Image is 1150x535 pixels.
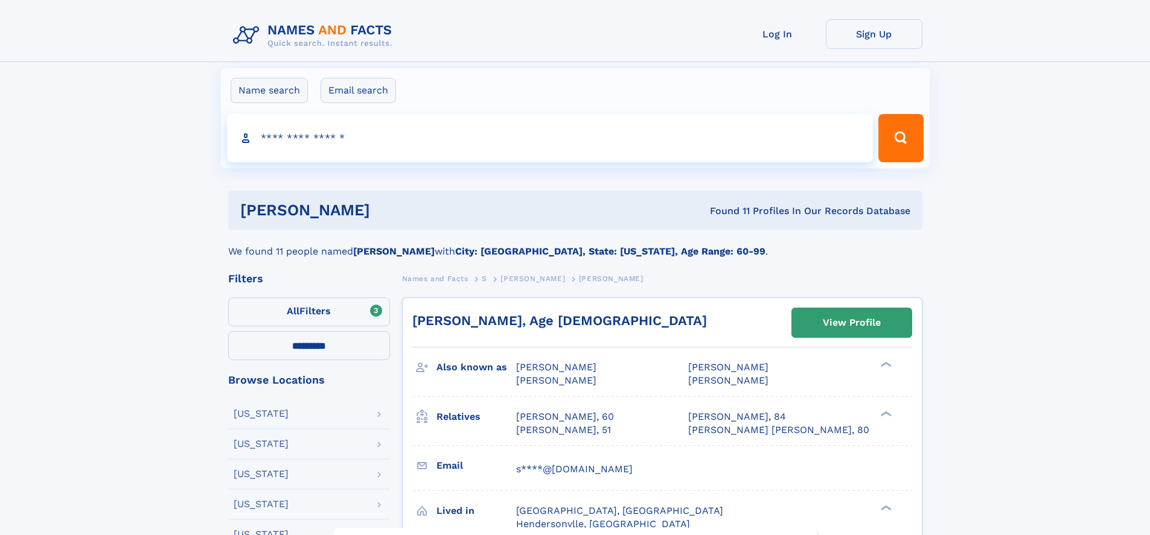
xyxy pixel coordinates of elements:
[516,361,596,373] span: [PERSON_NAME]
[228,297,390,326] label: Filters
[234,499,289,509] div: [US_STATE]
[688,423,869,437] a: [PERSON_NAME] [PERSON_NAME], 80
[321,78,396,103] label: Email search
[540,204,910,218] div: Found 11 Profiles In Our Records Database
[228,375,390,385] div: Browse Locations
[228,19,402,52] img: Logo Names and Facts
[878,410,892,417] div: ❯
[516,423,611,437] a: [PERSON_NAME], 51
[878,361,892,369] div: ❯
[688,361,768,373] span: [PERSON_NAME]
[579,274,644,283] span: [PERSON_NAME]
[412,313,707,328] a: [PERSON_NAME], Age [DEMOGRAPHIC_DATA]
[455,245,765,257] b: City: [GEOGRAPHIC_DATA], State: [US_STATE], Age Range: 60-99
[353,245,435,257] b: [PERSON_NAME]
[792,308,912,337] a: View Profile
[878,114,923,162] button: Search Button
[240,203,540,218] h1: [PERSON_NAME]
[500,271,565,286] a: [PERSON_NAME]
[688,375,768,386] span: [PERSON_NAME]
[729,19,826,49] a: Log In
[823,309,881,337] div: View Profile
[436,407,516,427] h3: Relatives
[402,271,468,286] a: Names and Facts
[227,114,874,162] input: search input
[516,518,690,530] span: Hendersonvlle, [GEOGRAPHIC_DATA]
[516,505,723,516] span: [GEOGRAPHIC_DATA], [GEOGRAPHIC_DATA]
[234,409,289,419] div: [US_STATE]
[516,410,614,423] a: [PERSON_NAME], 60
[234,469,289,479] div: [US_STATE]
[688,410,786,423] a: [PERSON_NAME], 84
[231,78,308,103] label: Name search
[436,455,516,476] h3: Email
[228,230,922,259] div: We found 11 people named with .
[234,439,289,449] div: [US_STATE]
[516,375,596,386] span: [PERSON_NAME]
[826,19,922,49] a: Sign Up
[287,305,299,317] span: All
[482,274,487,283] span: S
[436,501,516,521] h3: Lived in
[500,274,565,283] span: [PERSON_NAME]
[228,273,390,284] div: Filters
[878,504,892,511] div: ❯
[436,357,516,378] h3: Also known as
[482,271,487,286] a: S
